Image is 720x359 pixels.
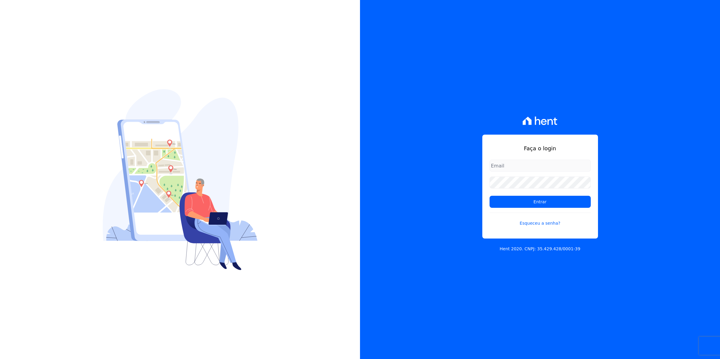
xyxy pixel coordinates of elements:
a: Esqueceu a senha? [490,213,591,226]
img: Login [103,89,258,270]
h1: Faça o login [490,144,591,152]
p: Hent 2020. CNPJ: 35.429.428/0001-39 [500,246,581,252]
input: Entrar [490,196,591,208]
input: Email [490,160,591,172]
